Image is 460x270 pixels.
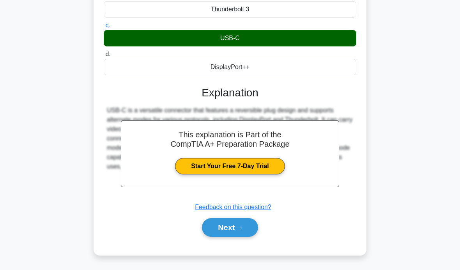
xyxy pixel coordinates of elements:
[105,51,110,57] span: d.
[108,86,352,99] h3: Explanation
[105,22,110,28] span: c.
[104,1,356,18] div: Thunderbolt 3
[195,204,271,210] a: Feedback on this question?
[104,59,356,75] div: DisplayPort++
[107,106,353,171] div: USB-C is a versatile connector that features a reversible plug design and supports alternate mode...
[202,218,258,237] button: Next
[104,30,356,46] div: USB-C
[175,158,285,174] a: Start Your Free 7-Day Trial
